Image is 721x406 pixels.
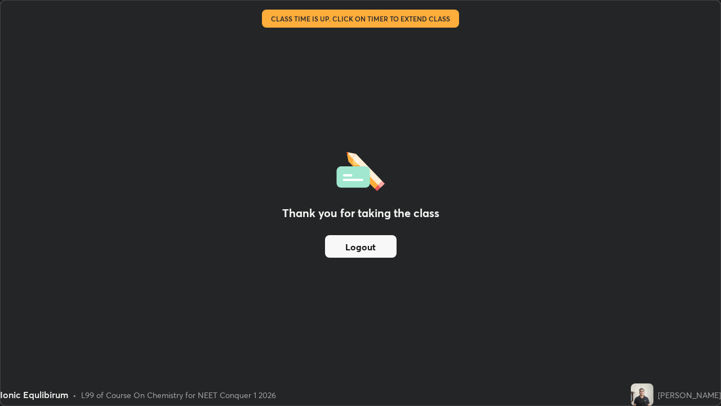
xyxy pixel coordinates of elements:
[282,205,439,222] h2: Thank you for taking the class
[631,383,653,406] img: e605a3dd99d141f69910996e3fdb51d1.jpg
[658,389,721,401] div: [PERSON_NAME]
[81,389,276,401] div: L99 of Course On Chemistry for NEET Conquer 1 2026
[325,235,397,258] button: Logout
[73,389,77,401] div: •
[336,148,385,191] img: offlineFeedback.1438e8b3.svg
